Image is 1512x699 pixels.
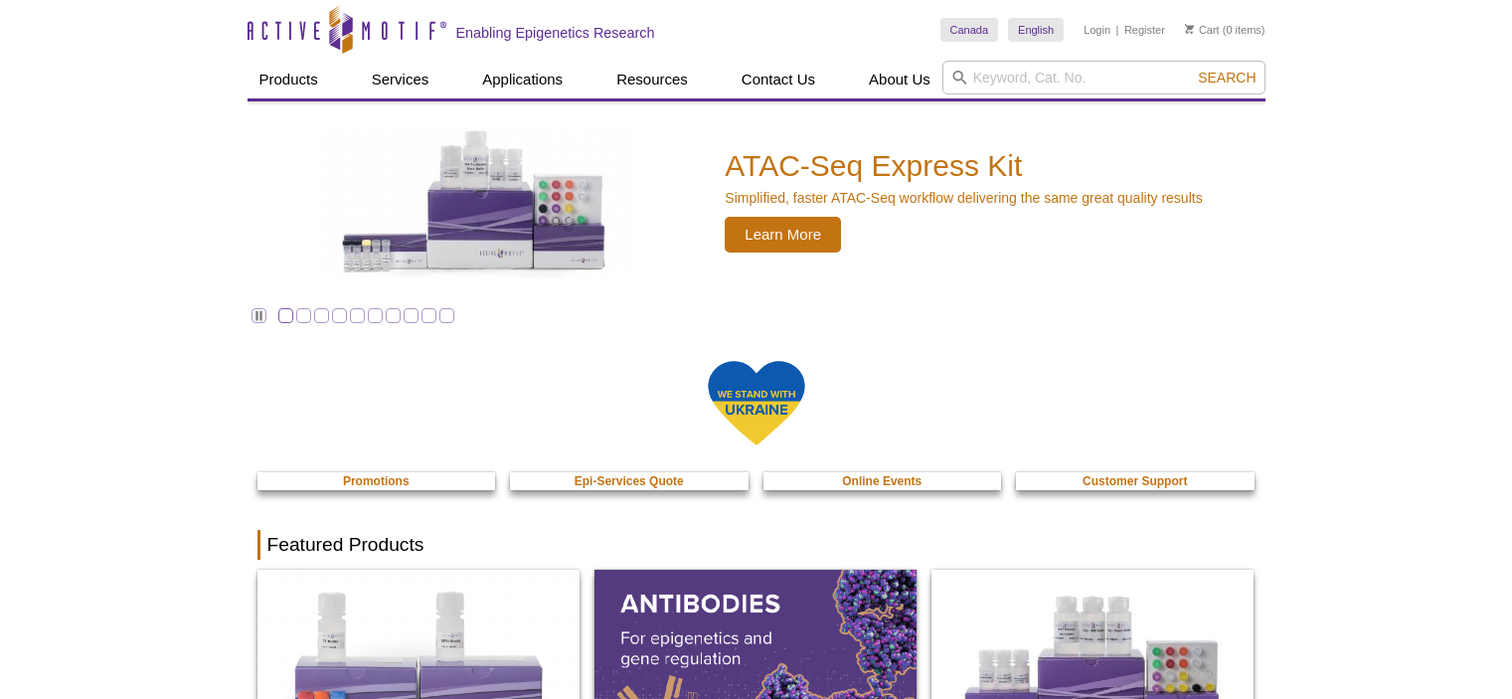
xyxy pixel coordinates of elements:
[1008,18,1064,42] a: English
[421,308,436,323] a: Go to slide 9
[725,189,1202,207] p: Simplified, faster ATAC-Seq workflow delivering the same great quality results
[252,308,266,323] a: Toggle autoplay
[278,308,293,323] a: Go to slide 1
[857,61,942,98] a: About Us
[725,151,1202,181] h2: ATAC-Seq Express Kit
[404,308,419,323] a: Go to slide 8
[1198,70,1256,86] span: Search
[368,308,383,323] a: Go to slide 6
[248,101,1265,302] a: ATAC-Seq Express Kit ATAC-Seq Express Kit Simplified, faster ATAC-Seq workflow delivering the sam...
[248,101,1265,302] article: ATAC-Seq Express Kit
[314,308,329,323] a: Go to slide 3
[707,359,806,447] img: We Stand With Ukraine
[350,308,365,323] a: Go to slide 5
[1116,18,1119,42] li: |
[386,308,401,323] a: Go to slide 7
[604,61,700,98] a: Resources
[1185,24,1194,34] img: Your Cart
[1084,23,1110,37] a: Login
[1185,18,1265,42] li: (0 items)
[1192,69,1261,87] button: Search
[942,61,1265,94] input: Keyword, Cat. No.
[296,308,311,323] a: Go to slide 2
[343,472,410,490] a: Promotions
[343,474,410,488] strong: Promotions
[439,308,454,323] a: Go to slide 10
[257,530,1256,560] h2: Featured Products
[248,61,330,98] a: Products
[470,61,575,98] a: Applications
[1083,474,1187,488] strong: Customer Support
[730,61,827,98] a: Contact Us
[456,24,655,42] h2: Enabling Epigenetics Research
[312,126,640,277] img: ATAC-Seq Express Kit
[1124,23,1165,37] a: Register
[1185,23,1220,37] a: Cart
[940,18,999,42] a: Canada
[1083,472,1187,490] a: Customer Support
[725,217,841,253] span: Learn More
[360,61,441,98] a: Services
[575,472,684,490] a: Epi-Services Quote
[842,474,922,488] strong: Online Events
[842,472,922,490] a: Online Events
[332,308,347,323] a: Go to slide 4
[575,474,684,488] strong: Epi-Services Quote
